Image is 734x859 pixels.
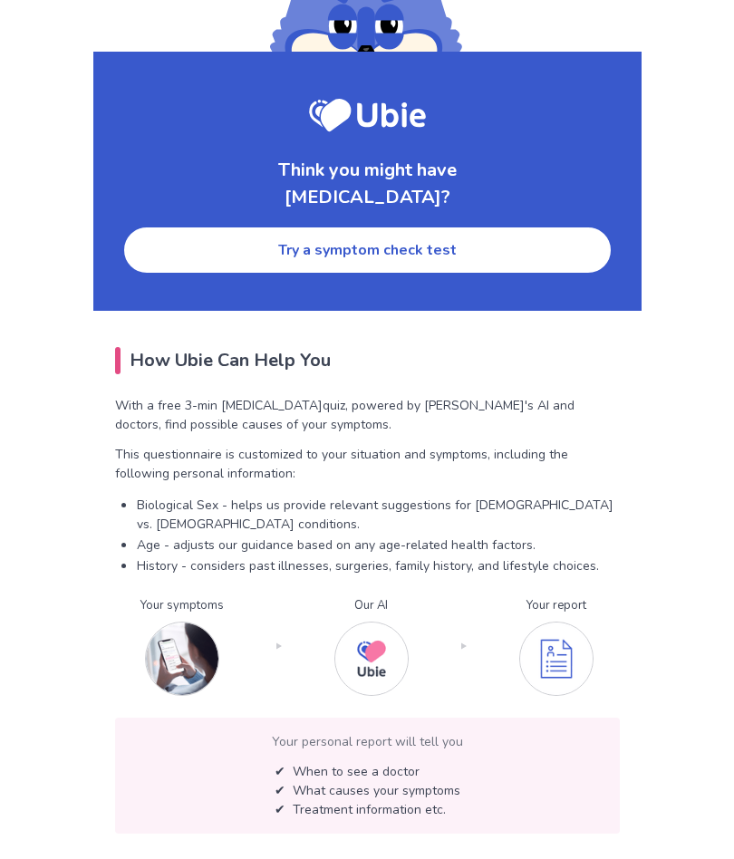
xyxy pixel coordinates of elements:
[334,622,409,696] img: Our AI checks your symptoms
[275,762,460,781] p: ✔ When to see a doctor
[140,597,224,615] p: Your symptoms
[137,536,620,555] p: Age - adjusts our guidance based on any age-related health factors.
[115,347,620,374] h2: How Ubie Can Help You
[122,226,613,275] a: Try a symptom check test
[519,622,594,696] img: You get your personalized report
[130,732,605,751] p: Your personal report will tell you
[137,496,620,534] p: Biological Sex - helps us provide relevant suggestions for [DEMOGRAPHIC_DATA] vs. [DEMOGRAPHIC_DA...
[275,800,460,819] p: ✔︎ Treatment information etc.
[334,597,409,615] p: Our AI
[137,556,620,575] p: History - considers past illnesses, surgeries, family history, and lifestyle choices.
[275,781,460,800] p: ✔︎ What causes your symptoms
[115,445,620,483] p: This questionnaire is customized to your situation and symptoms, including the following personal...
[122,157,613,211] h2: Think you might have [MEDICAL_DATA] ?
[519,597,594,615] p: Your report
[145,622,219,696] img: Input your symptoms
[115,396,620,434] p: With a free 3-min [MEDICAL_DATA] quiz, powered by [PERSON_NAME]'s AI and doctors, find possible c...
